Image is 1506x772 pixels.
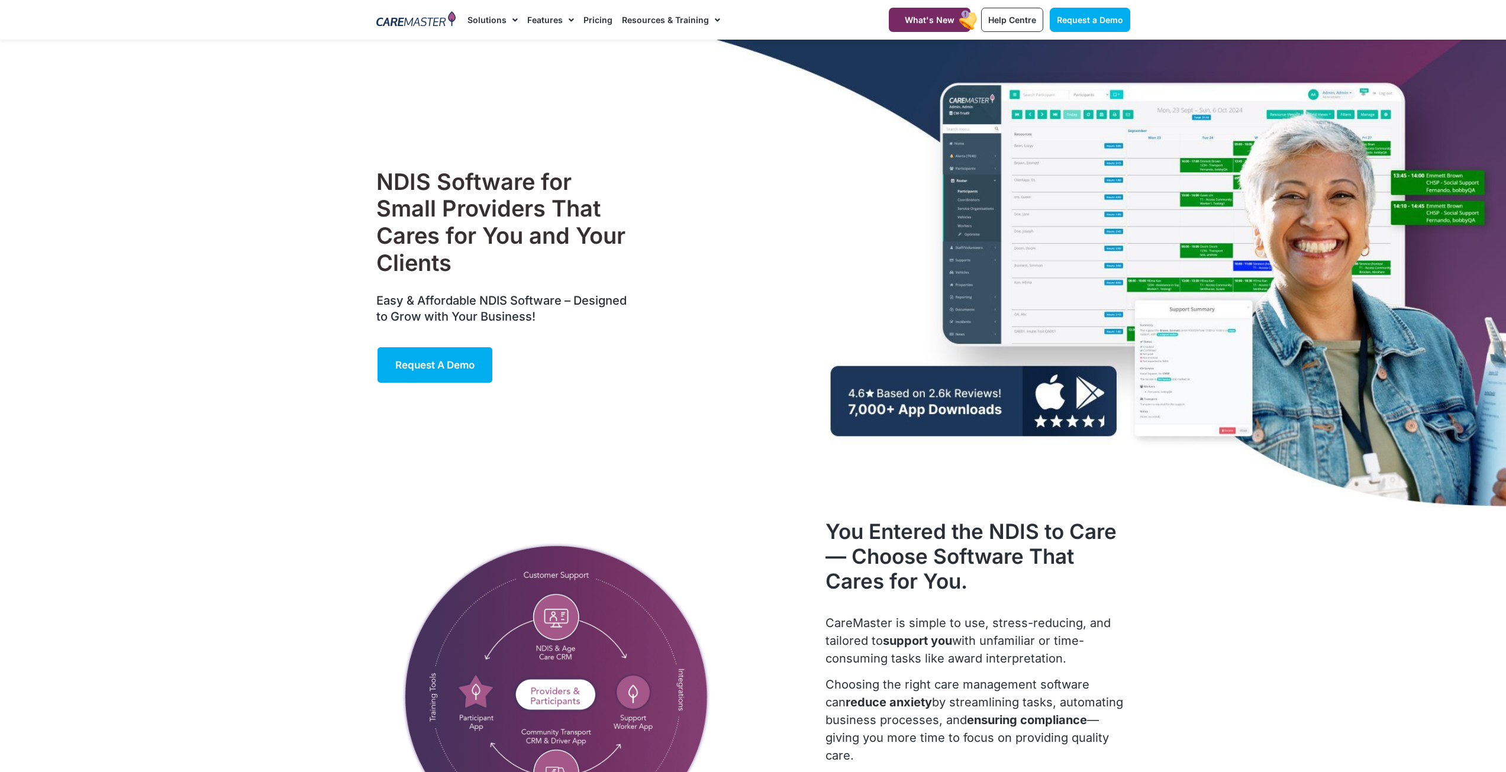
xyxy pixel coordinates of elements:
strong: ensuring compliance [967,713,1087,727]
a: Request a Demo [376,346,494,384]
span: Easy & Affordable NDIS Software – Designed to Grow with Your Business! [376,293,627,324]
span: Request a Demo [395,359,475,371]
h2: You Entered the NDIS to Care— Choose Software That Cares for You. [825,519,1130,593]
span: What's New [905,15,954,25]
a: Help Centre [981,8,1043,32]
h1: NDIS Software for Small Providers That Cares for You and Your Clients [376,169,633,276]
strong: reduce anxiety [846,695,932,709]
strong: support you [883,634,952,648]
span: Request a Demo [1057,15,1123,25]
p: CareMaster is simple to use, stress-reducing, and tailored to with unfamiliar or time-consuming t... [825,614,1130,667]
img: CareMaster Logo [376,11,456,29]
p: Choosing the right care management software can by streamlining tasks, automating business proces... [825,676,1130,764]
span: Help Centre [988,15,1036,25]
a: What's New [889,8,970,32]
a: Request a Demo [1050,8,1130,32]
